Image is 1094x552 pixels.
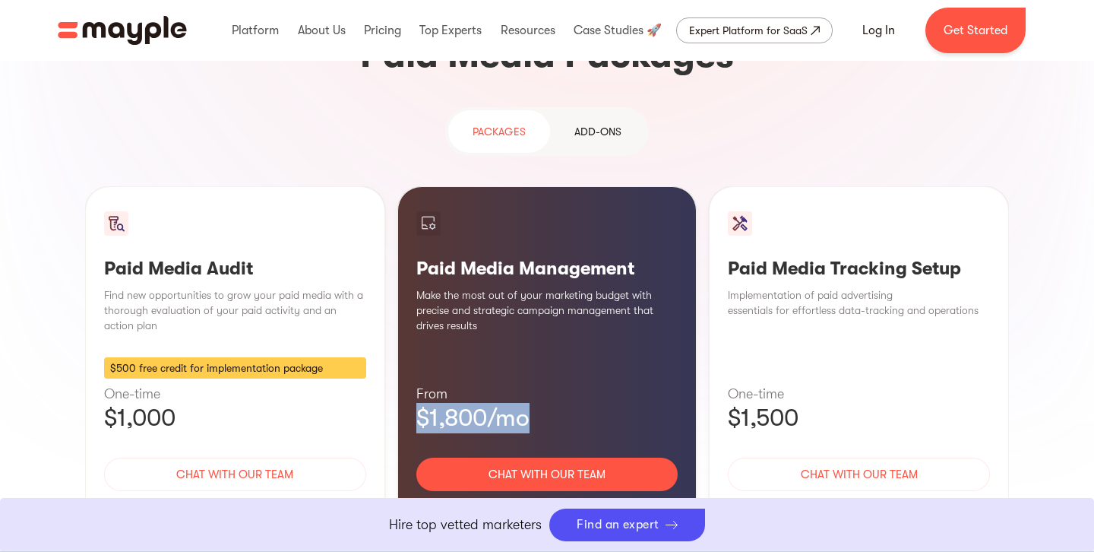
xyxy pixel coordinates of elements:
div: Expert Platform for SaaS [689,21,808,40]
a: Chat with our team [416,458,678,491]
h3: Paid Media Tracking Setup [728,257,990,280]
div: Add-ons [574,122,621,141]
p: Implementation of paid advertising essentials for effortless data-tracking and operations [728,287,990,318]
p: Find new opportunities to grow your paid media with a thorough evaluation of your paid activity a... [104,287,366,333]
img: Mayple logo [58,16,187,45]
p: $1,500 [728,403,990,433]
div: PAckages [473,122,526,141]
p: $1,800/mo [416,403,678,433]
div: $500 free credit for implementation package [104,357,366,379]
div: Platform [228,6,283,55]
a: Chat with our team [728,458,990,491]
p: Make the most out of your marketing budget with precise and strategic campaign management that dr... [416,287,678,333]
h3: Paid Media Management [416,257,678,280]
p: From [416,385,678,403]
a: home [58,16,187,45]
p: One-time [104,385,366,403]
h3: Paid Media Audit [104,257,366,280]
div: Pricing [360,6,405,55]
div: About Us [294,6,349,55]
iframe: Chat Widget [1018,479,1094,552]
p: Hire top vetted marketers [389,515,542,535]
div: Find an expert [577,518,659,532]
a: Expert Platform for SaaS [676,17,833,43]
a: Chat with our team [104,458,366,491]
div: Resources [497,6,559,55]
p: $1,000 [104,403,366,433]
div: Top Experts [416,6,485,55]
p: One-time [728,385,990,403]
a: Log In [844,12,913,49]
a: Get Started [925,8,1026,53]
